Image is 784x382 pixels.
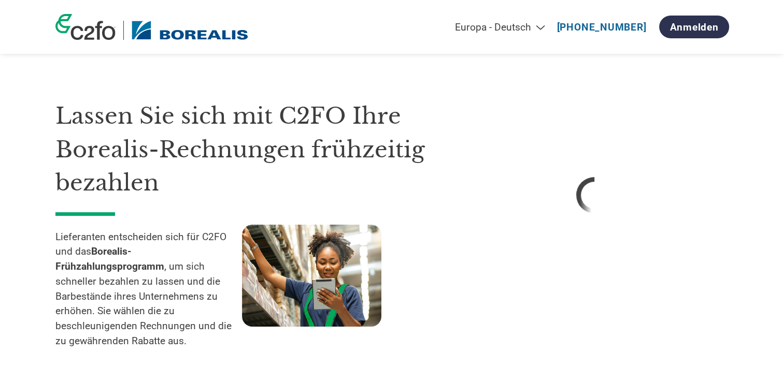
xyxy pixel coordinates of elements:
img: supply chain worker [242,225,381,327]
a: [PHONE_NUMBER] [557,21,647,33]
p: Lieferanten entscheiden sich für C2FO und das , um sich schneller bezahlen zu lassen und die Barb... [55,230,242,349]
h1: Lassen Sie sich mit C2FO Ihre Borealis-Rechnungen frühzeitig bezahlen [55,99,429,200]
img: Borealis [132,21,249,40]
a: Anmelden [659,16,729,38]
strong: Borealis-Frühzahlungsprogramm [55,245,164,272]
img: c2fo logo [55,14,116,40]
